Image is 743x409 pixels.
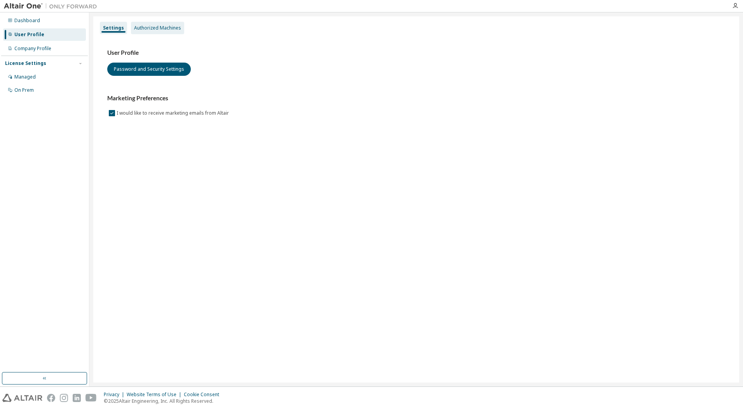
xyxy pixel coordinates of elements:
div: Company Profile [14,45,51,52]
img: Altair One [4,2,101,10]
label: I would like to receive marketing emails from Altair [117,108,230,118]
div: Website Terms of Use [127,392,184,398]
div: On Prem [14,87,34,93]
img: instagram.svg [60,394,68,402]
img: facebook.svg [47,394,55,402]
div: Privacy [104,392,127,398]
div: Authorized Machines [134,25,181,31]
div: License Settings [5,60,46,66]
div: Dashboard [14,17,40,24]
img: altair_logo.svg [2,394,42,402]
div: Managed [14,74,36,80]
div: User Profile [14,31,44,38]
img: youtube.svg [85,394,97,402]
h3: User Profile [107,49,725,57]
img: linkedin.svg [73,394,81,402]
button: Password and Security Settings [107,63,191,76]
p: © 2025 Altair Engineering, Inc. All Rights Reserved. [104,398,224,404]
div: Settings [103,25,124,31]
h3: Marketing Preferences [107,94,725,102]
div: Cookie Consent [184,392,224,398]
